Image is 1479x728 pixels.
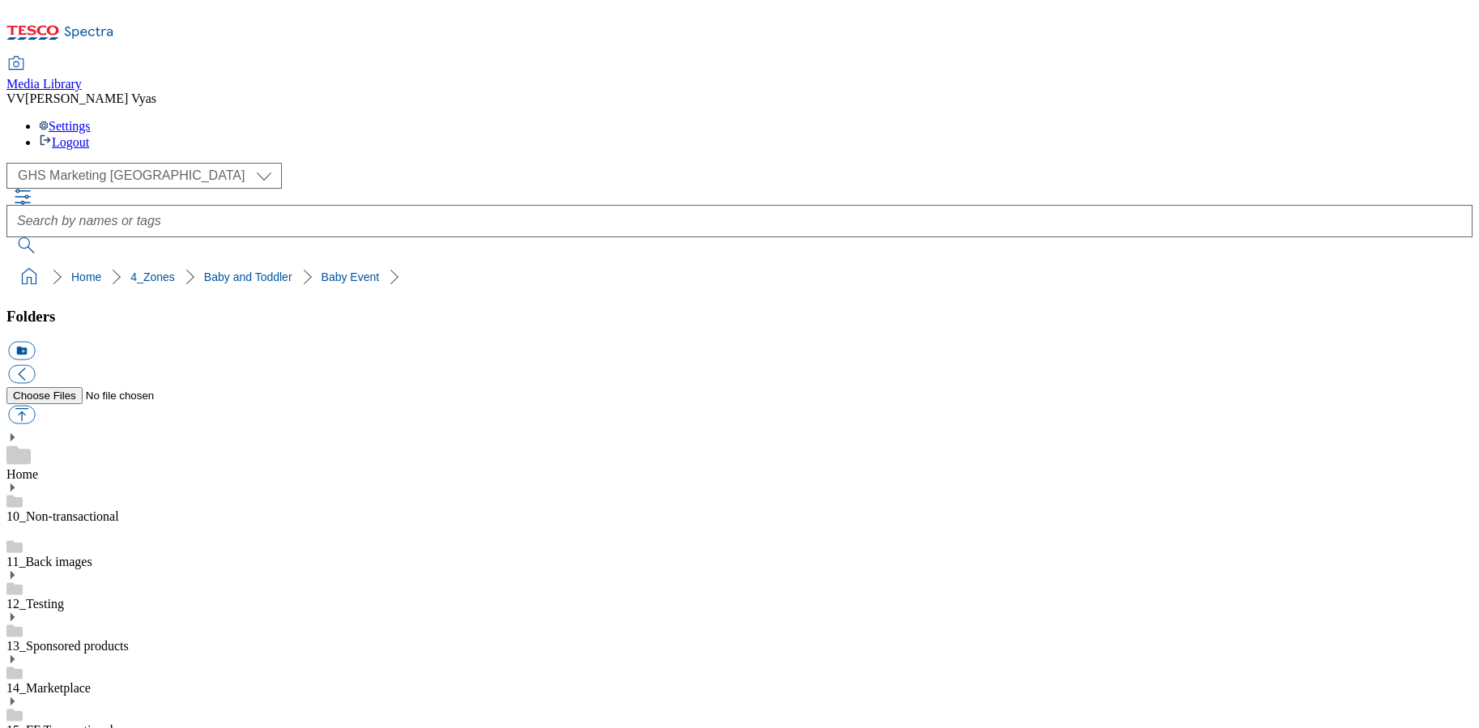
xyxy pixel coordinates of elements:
[130,270,174,283] a: 4_Zones
[6,467,38,481] a: Home
[6,597,64,611] a: 12_Testing
[25,92,156,105] span: [PERSON_NAME] Vyas
[6,205,1473,237] input: Search by names or tags
[6,509,119,523] a: 10_Non-transactional
[6,639,129,653] a: 13_Sponsored products
[6,57,82,92] a: Media Library
[39,135,89,149] a: Logout
[6,681,91,695] a: 14_Marketplace
[6,92,25,105] span: VV
[322,270,380,283] a: Baby Event
[204,270,292,283] a: Baby and Toddler
[6,262,1473,292] nav: breadcrumb
[6,555,92,568] a: 11_Back images
[6,308,1473,326] h3: Folders
[16,264,42,290] a: home
[6,77,82,91] span: Media Library
[39,119,91,133] a: Settings
[71,270,101,283] a: Home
